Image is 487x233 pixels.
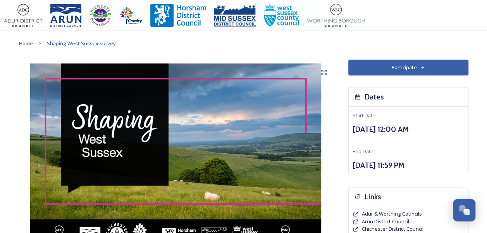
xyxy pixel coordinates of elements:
[47,40,116,47] span: Shaping West Sussex survey
[362,210,422,217] span: Adur & Worthing Councils
[365,191,381,202] h3: Links
[365,91,384,103] h3: Dates
[362,225,423,233] a: Chichester District Council
[353,124,464,135] h3: [DATE] 12:00 AM
[263,4,300,27] img: WSCCPos-Spot-25mm.jpg
[89,4,112,27] img: CDC%20Logo%20-%20you%20may%20have%20a%20better%20version.jpg
[362,218,409,225] span: Arun District Council
[50,4,81,27] img: Arun%20District%20Council%20logo%20blue%20CMYK.jpg
[214,4,256,27] img: 150ppimsdc%20logo%20blue.png
[348,60,468,75] button: Participate
[353,160,464,171] h3: [DATE] 11:59 PM
[4,4,43,27] img: Adur%20logo%20%281%29.jpeg
[19,39,33,48] a: Home
[362,210,422,218] a: Adur & Worthing Councils
[47,39,116,48] a: Shaping West Sussex survey
[307,4,365,27] img: Worthing_Adur%20%281%29.jpg
[353,112,375,119] span: Start Date
[19,40,33,47] span: Home
[362,218,409,225] a: Arun District Council
[453,199,475,221] button: Open Chat
[150,4,206,27] img: Horsham%20DC%20Logo.jpg
[353,148,373,155] span: End Date
[119,4,143,27] img: Crawley%20BC%20logo.jpg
